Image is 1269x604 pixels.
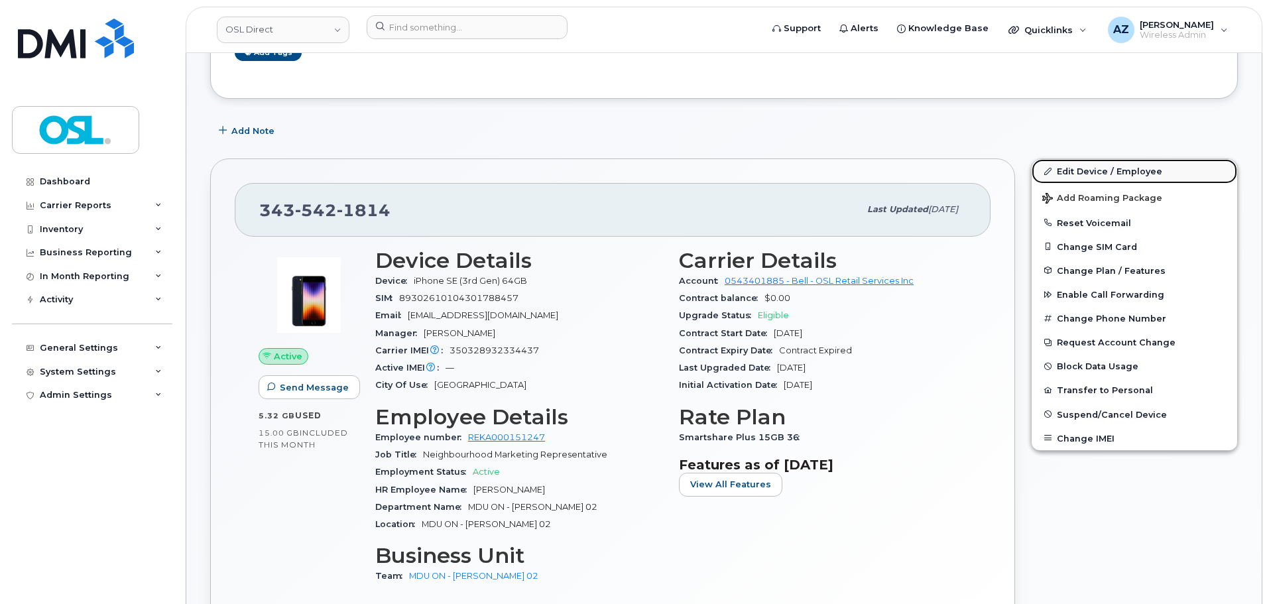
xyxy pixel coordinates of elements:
[217,17,349,43] a: OSL Direct
[1032,354,1237,378] button: Block Data Usage
[409,571,538,581] a: MDU ON - [PERSON_NAME] 02
[1032,402,1237,426] button: Suspend/Cancel Device
[375,405,663,429] h3: Employee Details
[259,428,348,450] span: included this month
[375,328,424,338] span: Manager
[259,200,391,220] span: 343
[375,310,408,320] span: Email
[758,310,789,320] span: Eligible
[679,457,967,473] h3: Features as of [DATE]
[337,200,391,220] span: 1814
[1057,265,1166,275] span: Change Plan / Features
[269,255,349,335] img: image20231002-3703462-1angbar.jpeg
[779,345,852,355] span: Contract Expired
[1032,378,1237,402] button: Transfer to Personal
[725,276,914,286] a: 0543401885 - Bell - OSL Retail Services Inc
[375,450,423,459] span: Job Title
[422,519,551,529] span: MDU ON - [PERSON_NAME] 02
[399,293,518,303] span: 89302610104301788457
[1099,17,1237,43] div: Andy Zhang
[434,380,526,390] span: [GEOGRAPHIC_DATA]
[679,380,784,390] span: Initial Activation Date
[1032,184,1237,211] button: Add Roaming Package
[1032,282,1237,306] button: Enable Call Forwarding
[210,119,286,143] button: Add Note
[259,411,295,420] span: 5.32 GB
[424,328,495,338] span: [PERSON_NAME]
[764,293,790,303] span: $0.00
[375,571,409,581] span: Team
[375,485,473,495] span: HR Employee Name
[679,249,967,272] h3: Carrier Details
[274,350,302,363] span: Active
[1024,25,1073,35] span: Quicklinks
[679,363,777,373] span: Last Upgraded Date
[375,467,473,477] span: Employment Status
[908,22,989,35] span: Knowledge Base
[777,363,806,373] span: [DATE]
[375,519,422,529] span: Location
[1032,330,1237,354] button: Request Account Change
[473,485,545,495] span: [PERSON_NAME]
[1032,159,1237,183] a: Edit Device / Employee
[375,502,468,512] span: Department Name
[408,310,558,320] span: [EMAIL_ADDRESS][DOMAIN_NAME]
[774,328,802,338] span: [DATE]
[375,363,446,373] span: Active IMEI
[367,15,568,39] input: Find something...
[375,276,414,286] span: Device
[867,204,928,214] span: Last updated
[295,200,337,220] span: 542
[679,276,725,286] span: Account
[375,293,399,303] span: SIM
[375,432,468,442] span: Employee number
[1140,19,1214,30] span: [PERSON_NAME]
[473,467,500,477] span: Active
[1042,193,1162,206] span: Add Roaming Package
[1032,235,1237,259] button: Change SIM Card
[679,293,764,303] span: Contract balance
[259,428,300,438] span: 15.00 GB
[784,380,812,390] span: [DATE]
[375,249,663,272] h3: Device Details
[375,380,434,390] span: City Of Use
[679,432,806,442] span: Smartshare Plus 15GB 36
[280,381,349,394] span: Send Message
[888,15,998,42] a: Knowledge Base
[679,310,758,320] span: Upgrade Status
[679,345,779,355] span: Contract Expiry Date
[784,22,821,35] span: Support
[1140,30,1214,40] span: Wireless Admin
[259,375,360,399] button: Send Message
[763,15,830,42] a: Support
[446,363,454,373] span: —
[295,410,322,420] span: used
[679,473,782,497] button: View All Features
[414,276,527,286] span: iPhone SE (3rd Gen) 64GB
[1032,259,1237,282] button: Change Plan / Features
[830,15,888,42] a: Alerts
[423,450,607,459] span: Neighbourhood Marketing Representative
[928,204,958,214] span: [DATE]
[468,432,545,442] a: REKA000151247
[1032,211,1237,235] button: Reset Voicemail
[1032,426,1237,450] button: Change IMEI
[1057,409,1167,419] span: Suspend/Cancel Device
[1057,290,1164,300] span: Enable Call Forwarding
[690,478,771,491] span: View All Features
[999,17,1096,43] div: Quicklinks
[468,502,597,512] span: MDU ON - [PERSON_NAME] 02
[231,125,274,137] span: Add Note
[679,328,774,338] span: Contract Start Date
[375,345,450,355] span: Carrier IMEI
[1113,22,1129,38] span: AZ
[450,345,539,355] span: 350328932334437
[851,22,878,35] span: Alerts
[1032,306,1237,330] button: Change Phone Number
[375,544,663,568] h3: Business Unit
[679,405,967,429] h3: Rate Plan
